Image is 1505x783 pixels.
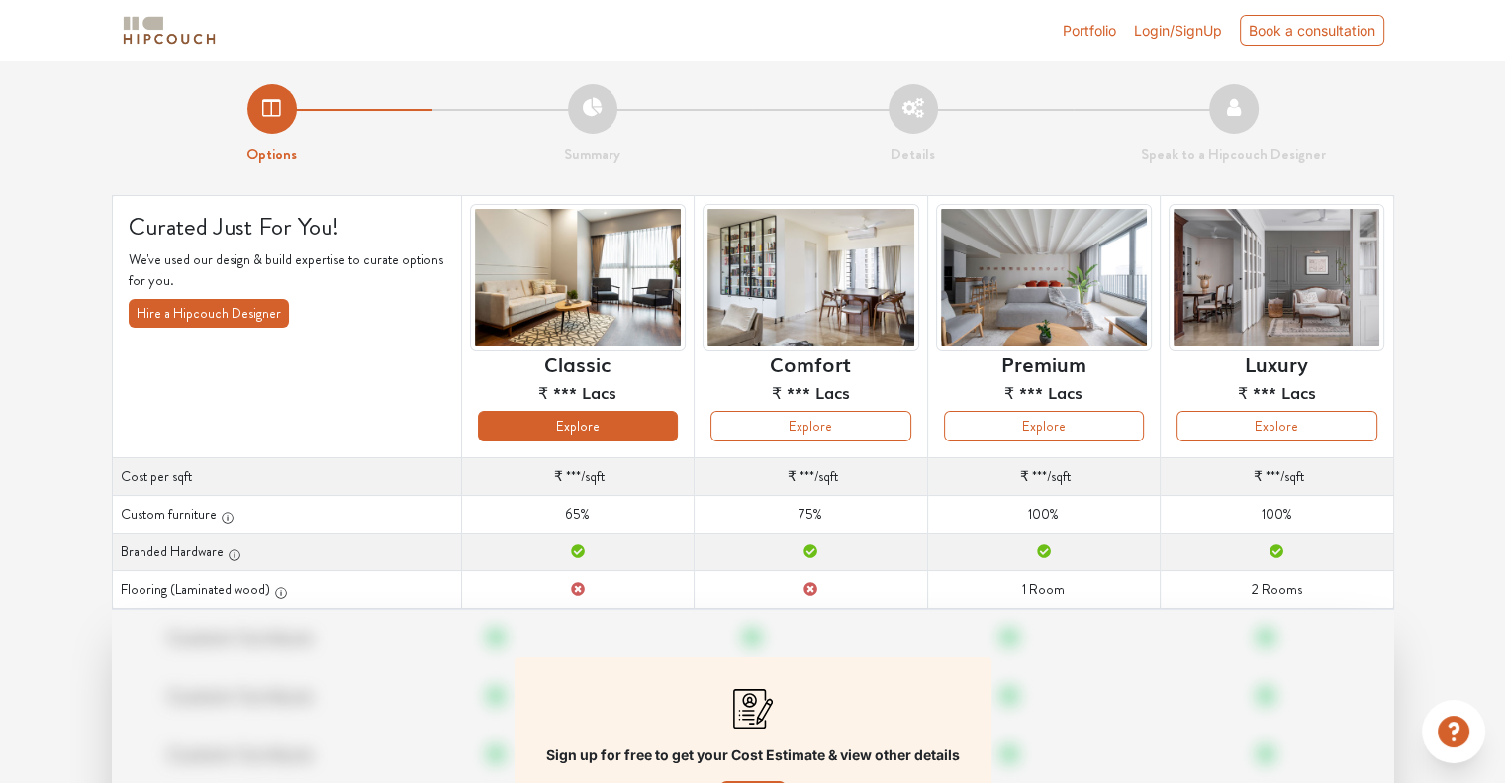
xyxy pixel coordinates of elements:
[710,411,910,441] button: Explore
[1141,144,1326,165] strong: Speak to a Hipcouch Designer
[770,351,851,375] h6: Comfort
[112,571,461,609] th: Flooring (Laminated wood)
[936,204,1152,351] img: header-preview
[944,411,1144,441] button: Explore
[1240,15,1384,46] div: Book a consultation
[129,299,289,328] button: Hire a Hipcouch Designer
[927,571,1160,609] td: 1 Room
[461,458,694,496] td: /sqft
[1134,22,1222,39] span: Login/SignUp
[1176,411,1376,441] button: Explore
[120,8,219,52] span: logo-horizontal.svg
[703,204,918,351] img: header-preview
[695,496,927,534] td: 75%
[544,351,611,375] h6: Classic
[112,534,461,571] th: Branded Hardware
[546,744,960,765] p: Sign up for free to get your Cost Estimate & view other details
[112,496,461,534] th: Custom furniture
[129,212,445,242] h4: Curated Just For You!
[1161,571,1393,609] td: 2 Rooms
[927,496,1160,534] td: 100%
[129,249,445,291] p: We've used our design & build expertise to curate options for you.
[1063,20,1116,41] a: Portfolio
[927,458,1160,496] td: /sqft
[112,458,461,496] th: Cost per sqft
[470,204,686,351] img: header-preview
[120,13,219,48] img: logo-horizontal.svg
[1161,458,1393,496] td: /sqft
[1161,496,1393,534] td: 100%
[1245,351,1308,375] h6: Luxury
[478,411,678,441] button: Explore
[564,144,620,165] strong: Summary
[1169,204,1384,351] img: header-preview
[695,458,927,496] td: /sqft
[1001,351,1086,375] h6: Premium
[461,496,694,534] td: 65%
[246,144,297,165] strong: Options
[891,144,935,165] strong: Details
